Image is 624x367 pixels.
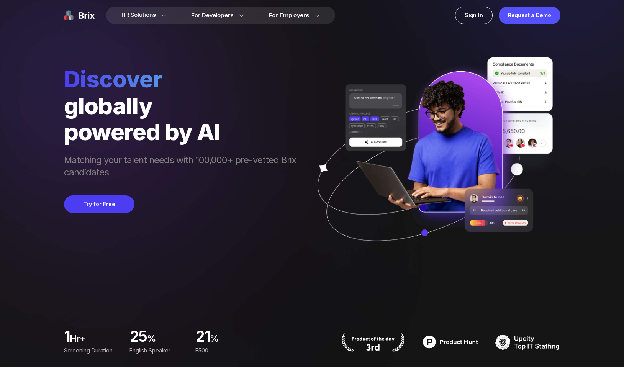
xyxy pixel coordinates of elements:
span: For Employers [269,11,309,20]
img: product hunt badge [418,333,483,352]
span: % [147,333,186,348]
div: Screening duration [64,346,120,355]
div: English Speaker [129,346,186,355]
span: Matching your talent needs with 100,000+ pre-vetted Brix candidates [64,154,304,180]
div: powered by AI [64,119,304,145]
span: For Developers [191,11,234,20]
img: ai generate [304,57,560,264]
div: F500 [195,346,251,355]
button: Try for Free [64,195,134,213]
a: Request a Demo [499,7,560,24]
img: product hunt badge [341,333,406,352]
span: Discover [64,65,304,93]
span: 21 [195,329,210,345]
a: Sign In [455,7,493,24]
span: HR Solutions [121,9,156,21]
span: 25 [129,329,147,345]
div: globally [64,93,304,119]
span: hr+ [70,333,120,348]
span: 1 [64,329,70,345]
img: TOP IT STAFFING [495,333,560,352]
span: % [210,333,252,348]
